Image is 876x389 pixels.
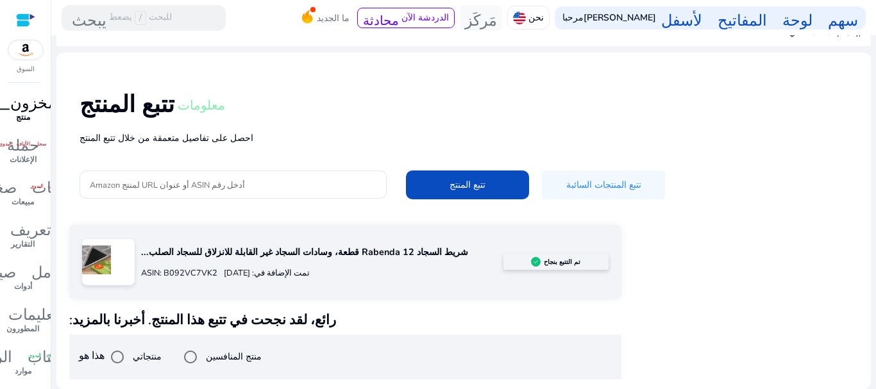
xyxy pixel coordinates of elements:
font: سجل الألياف اليدوي [28,351,76,358]
font: معلومات [178,95,225,111]
font: تتبع المنتجات السائبة [566,179,641,191]
font: محادثة [363,11,399,26]
font: سجل الألياف اليدوي [30,182,78,188]
font: مرحبا [562,12,584,24]
font: تم التتبع بنجاح [544,258,580,266]
font: نحن [528,12,544,24]
img: 51ZHr3ZJ8gL.jpg [82,245,111,274]
font: يضعط [109,11,132,23]
font: / [139,12,142,24]
font: الإعلانات [10,154,37,165]
font: الدردشة الآن [401,12,449,24]
font: منتج [16,112,30,122]
font: منتج المنافسين [206,351,262,363]
font: سهم لوحة المفاتيح لأسفل [661,9,858,27]
button: تتبع المنتج [406,170,529,199]
img: تطبيق البائع النشط [531,257,541,267]
font: احصل على تفاصيل متعمقة من خلال تتبع المنتج [80,132,253,144]
img: amazon.svg [8,40,43,60]
font: مبيعات [12,197,34,207]
font: ما الجديد [317,12,350,24]
button: محادثةالدردشة الآن [357,8,455,28]
font: ASIN: B092VC7VK2 [141,267,217,279]
font: السوق [17,65,35,74]
font: أدوات [14,281,32,292]
font: هذا هو [79,349,105,363]
font: المطورون [6,324,39,334]
font: تتبع المنتج [80,89,174,120]
font: للبحث [149,11,172,23]
font: تتبع المنتج [450,179,485,191]
font: منتجاتي [133,351,162,363]
font: مَركَز [465,9,497,27]
font: حملة [7,134,39,152]
button: تتبع المنتجات السائبة [542,170,665,199]
font: يبحث [72,9,106,27]
font: تمت الإضافة في: [DATE] [224,267,310,279]
font: شريط السجاد Rabenda 12 قطعة، وسادات السجاد غير القابلة للانزلاق للسجاد الصلب... [141,245,468,258]
font: التقارير [11,239,35,249]
font: رائع، لقد نجحت في تتبع هذا المنتج. أخبرنا بالمزيد: [69,311,336,329]
font: موارد [15,366,31,376]
img: us.svg [513,12,526,24]
button: مَركَز [460,5,502,31]
font: [PERSON_NAME] [584,12,656,24]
